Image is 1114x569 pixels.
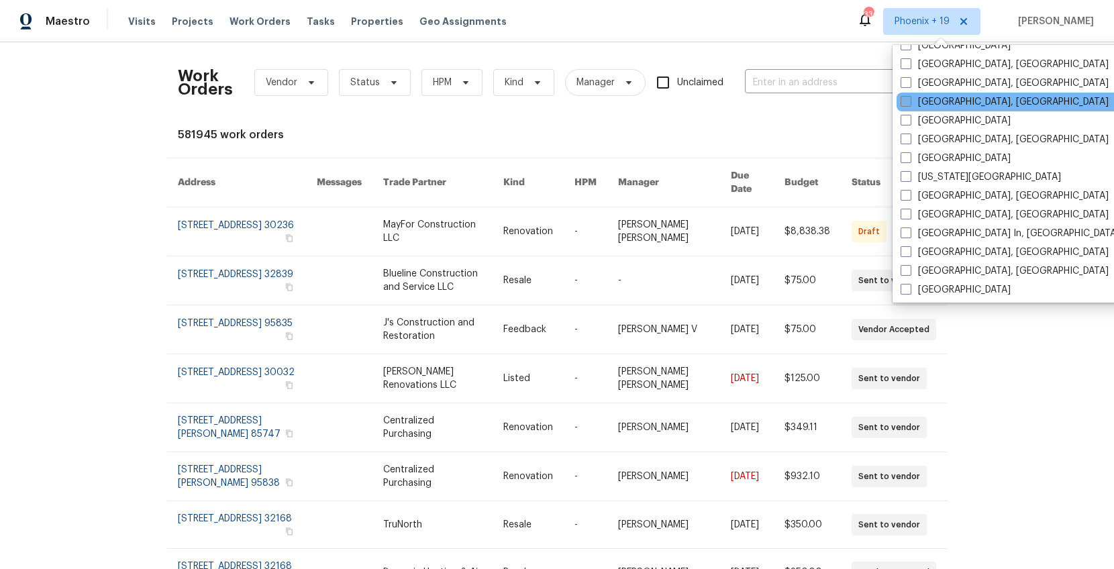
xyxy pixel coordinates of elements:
label: [US_STATE][GEOGRAPHIC_DATA] [901,170,1061,184]
span: [PERSON_NAME] [1013,15,1094,28]
label: [GEOGRAPHIC_DATA], [GEOGRAPHIC_DATA] [901,76,1109,90]
label: [GEOGRAPHIC_DATA], [GEOGRAPHIC_DATA] [901,189,1109,203]
td: Resale [493,501,564,549]
th: Messages [306,158,372,207]
th: Manager [607,158,721,207]
td: [PERSON_NAME] Renovations LLC [372,354,493,403]
span: Unclaimed [677,76,723,90]
label: [GEOGRAPHIC_DATA] [901,39,1011,52]
th: Trade Partner [372,158,493,207]
label: [GEOGRAPHIC_DATA], [GEOGRAPHIC_DATA] [901,264,1109,278]
div: 330 [864,8,873,21]
th: Budget [774,158,841,207]
button: Copy Address [283,427,295,439]
span: Phoenix + 19 [895,15,950,28]
span: Manager [576,76,615,89]
td: MayFor Construction LLC [372,207,493,256]
th: Due Date [720,158,774,207]
td: [PERSON_NAME] [PERSON_NAME] [607,207,721,256]
td: Renovation [493,452,564,501]
label: [GEOGRAPHIC_DATA] [901,302,1011,315]
button: Copy Address [283,281,295,293]
td: [PERSON_NAME] V [607,305,721,354]
button: Copy Address [283,379,295,391]
td: [PERSON_NAME] [607,452,721,501]
button: Copy Address [283,330,295,342]
button: Copy Address [283,232,295,244]
td: J's Construction and Restoration [372,305,493,354]
th: Kind [493,158,564,207]
h2: Work Orders [178,69,233,96]
input: Enter in an address [745,72,879,93]
span: Vendor [266,76,297,89]
button: Copy Address [283,525,295,537]
span: Geo Assignments [419,15,507,28]
label: [GEOGRAPHIC_DATA], [GEOGRAPHIC_DATA] [901,95,1109,109]
span: Work Orders [230,15,291,28]
label: [GEOGRAPHIC_DATA], [GEOGRAPHIC_DATA] [901,58,1109,71]
td: Centralized Purchasing [372,403,493,452]
label: [GEOGRAPHIC_DATA] [901,152,1011,165]
span: Properties [351,15,403,28]
span: Status [350,76,380,89]
label: [GEOGRAPHIC_DATA], [GEOGRAPHIC_DATA] [901,133,1109,146]
td: Feedback [493,305,564,354]
td: - [564,207,607,256]
span: Maestro [46,15,90,28]
td: [PERSON_NAME] [PERSON_NAME] [607,354,721,403]
label: [GEOGRAPHIC_DATA] [901,283,1011,297]
td: Renovation [493,403,564,452]
label: [GEOGRAPHIC_DATA], [GEOGRAPHIC_DATA] [901,208,1109,221]
td: - [564,452,607,501]
td: Renovation [493,207,564,256]
span: Projects [172,15,213,28]
td: - [564,354,607,403]
label: [GEOGRAPHIC_DATA], [GEOGRAPHIC_DATA] [901,246,1109,259]
th: Status [841,158,947,207]
span: HPM [433,76,452,89]
td: - [564,305,607,354]
td: Centralized Purchasing [372,452,493,501]
div: 581945 work orders [178,128,936,142]
span: Visits [128,15,156,28]
span: Kind [505,76,523,89]
td: - [564,256,607,305]
td: [PERSON_NAME] [607,501,721,549]
td: - [564,501,607,549]
td: - [564,403,607,452]
span: Tasks [307,17,335,26]
td: - [607,256,721,305]
td: [PERSON_NAME] [607,403,721,452]
th: HPM [564,158,607,207]
label: [GEOGRAPHIC_DATA] [901,114,1011,127]
td: Listed [493,354,564,403]
td: Blueline Construction and Service LLC [372,256,493,305]
button: Copy Address [283,476,295,488]
th: Address [167,158,306,207]
td: TruNorth [372,501,493,549]
td: Resale [493,256,564,305]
